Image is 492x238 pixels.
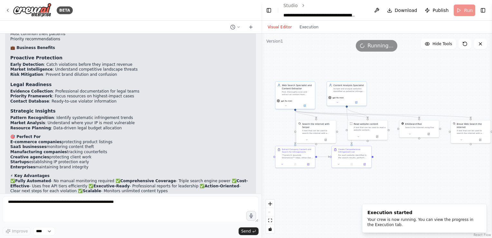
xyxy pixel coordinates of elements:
button: Click to speak your automation idea [246,211,256,221]
span: Running... [367,42,393,50]
span: Publish [432,7,449,14]
div: EXASearchTool [405,122,422,125]
div: **Lorem 6: Ipsumdo Sitametcon** Adipi, elitse doe temporin utlabor etdolor ma {aliquae_adm} ve qu... [282,154,313,159]
li: : Ready-to-use violator information [10,99,251,104]
button: Execution [296,23,322,31]
div: ScrapeWebsiteToolRead website contentA tool that can be used to read a website content. [348,120,388,140]
strong: Manufacturing companies [10,150,67,154]
strong: Priority Framework [10,94,52,98]
button: Open in side panel [420,132,438,136]
strong: Enterprises [10,165,35,169]
strong: Creative agencies [10,155,49,159]
strong: Executive-Ready [93,184,129,188]
li: monitoring content theft [10,144,251,150]
button: Open in side panel [296,104,314,108]
button: toggle interactivity [266,225,274,233]
button: Show right sidebar [479,6,487,15]
strong: E-commerce companies [10,140,62,144]
li: : Professional documentation for legal teams [10,89,251,94]
strong: Risk Mitigation [10,72,43,77]
div: Brave Web Search the internet [457,122,489,129]
div: Version 1 [266,39,283,44]
li: : Understand where your IP is most vulnerable [10,121,251,126]
button: Open in side panel [471,138,489,142]
div: A tool that can be used to search the internet with a search_query. Supports different search typ... [302,129,334,134]
strong: Action-Oriented [204,184,239,188]
strong: Legal Readiness [10,82,52,87]
p: ✅ - No manual monitoring required ✅ - Triple search engine power ✅ - Uses free API tiers efficien... [10,179,251,194]
div: Web Search Specialist and Content Extractor [282,84,313,90]
strong: Startups [10,160,29,164]
span: gpt-4o-mini [333,96,344,99]
span: Hide Tools [432,41,452,46]
li: Priority recommendations [10,37,251,42]
li: : Prevent brand dilution and confusion [10,72,251,77]
li: : Data-driven legal budget allocation [10,126,251,131]
nav: breadcrumb [283,2,366,18]
strong: Market Intelligence [10,67,52,72]
button: Improve [3,227,31,235]
button: zoom in [266,200,274,208]
strong: Pattern Recognition [10,115,54,120]
strong: Market Analysis [10,121,45,125]
div: React Flow controls [266,200,274,233]
div: Content Analysis SpecialistScrape and analyze websites identified as potential infringers to veri... [327,81,367,106]
strong: Evidence Collection [10,89,53,94]
div: Create Comprehensive Infringement ListFor each website identified in the search results, perform ... [332,146,372,168]
div: Execution started [367,209,479,216]
img: ScrapeWebsiteTool [350,122,353,125]
div: Extract Company Content and Search for Infringements**Lorem 6: Ipsumdo Sitametcon** Adipi, elitse... [275,146,316,168]
li: : Understand competitive landscape threats [10,67,251,72]
button: No output available [345,163,358,166]
button: Start a new chat [246,23,256,31]
strong: SaaS businesses [10,144,46,149]
div: SerperDevToolSearch the internet with SerperA tool that can be used to search the internet with a... [296,120,336,144]
div: Your crew is now running. You can view the progress in the Execution tab. [367,217,479,227]
div: Scrape and analyze websites identified as potential infringers to verify unauthorized use of cont... [334,87,365,93]
strong: Resource Planning [10,126,51,130]
img: Logo [13,3,52,17]
g: Edge from 0cbf1230-3e16-4abf-9d66-f70e93ceefc9 to d2a13b9e-8e8c-41e1-a0e6-8f78bdc9671a [294,111,472,118]
g: Edge from 0cbf1230-3e16-4abf-9d66-f70e93ceefc9 to 35dd57f9-2968-43f5-bda0-548517091cda [294,111,297,144]
g: Edge from 35dd57f9-2968-43f5-bda0-548517091cda to 366c8a9f-a441-4972-a4ab-1df2fb53793c [317,155,330,158]
li: : Identify systematic infringement trends [10,115,251,121]
button: No output available [289,163,302,166]
span: Download [395,7,417,14]
div: EXASearchToolEXASearchToolSearch the internet using Exa [399,120,440,138]
div: Read website content [354,122,378,125]
strong: ⚡ Key Advantages [10,174,50,178]
li: protecting product listings [10,140,251,145]
div: Search the internet using Exa [405,126,437,129]
div: A tool that can be used to read a website content. [354,126,386,131]
span: Improve [12,229,28,234]
strong: Contact Database [10,99,49,104]
button: Visual Editor [264,23,296,31]
strong: Comprehensive Coverage [120,179,176,183]
div: Content Analysis Specialist [334,84,365,87]
button: Publish [422,5,451,16]
button: Hide Tools [421,39,456,49]
button: Open in side panel [359,163,370,166]
div: BraveSearchToolBrave Web Search the internetA tool that can be used to search the internet with a... [451,120,491,144]
div: Extract Company Content and Search for Infringements [282,148,313,153]
li: tracking counterfeits [10,150,251,155]
div: Web Search Specialist and Content ExtractorFirst, thoroughly scan and extract all content from {c... [275,81,316,109]
strong: 💼 Business Benefits [10,45,55,50]
strong: Proactive Protection [10,55,62,60]
li: maintaining brand integrity [10,165,251,170]
strong: Early Detection [10,62,44,67]
div: BETA [57,6,73,14]
li: Most common theft patterns [10,32,251,37]
button: Switch to previous chat [228,23,243,31]
a: Studio [283,3,298,8]
div: A tool that can be used to search the internet with a search_query. [457,129,489,134]
span: gpt-4o-mini [281,100,292,102]
button: Download [384,5,420,16]
li: protecting client work [10,155,251,160]
div: First, thoroughly scan and extract all content from {company_url} including products, services, d... [282,91,313,96]
div: For each website identified in the search results, perform detailed content analysis to: - Scrape... [338,154,370,159]
strong: Strategic Insights [10,108,56,114]
li: : Focus resources on highest-impact cases [10,94,251,99]
button: Send [239,227,259,235]
span: Send [241,229,251,234]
